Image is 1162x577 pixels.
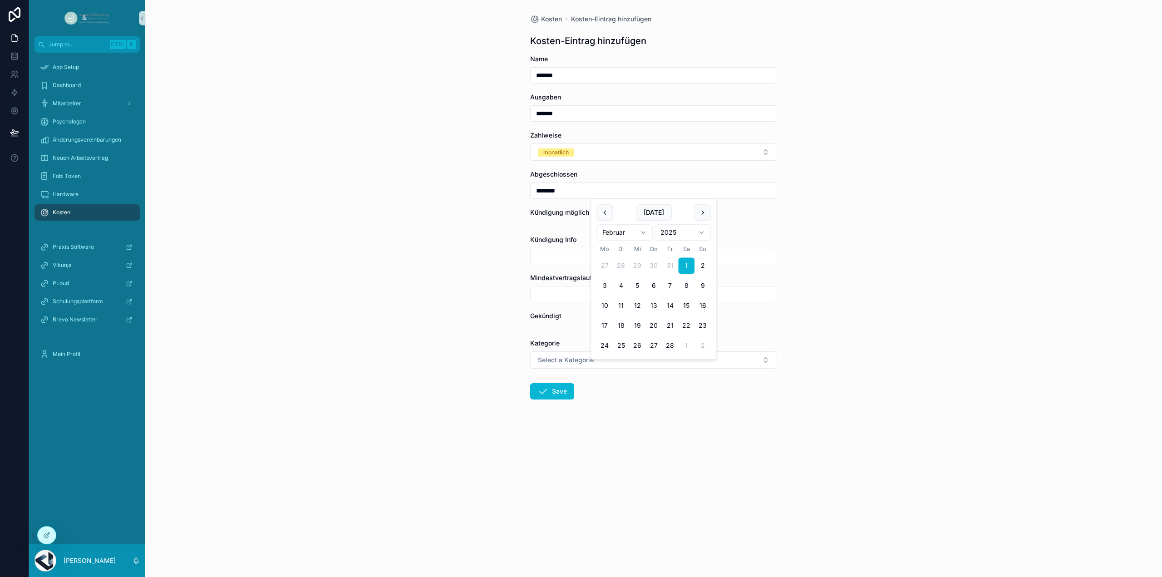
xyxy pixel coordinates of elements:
a: Mein Profil [34,346,140,362]
span: Kosten [53,209,70,216]
button: Samstag, 1. März 2025 [678,338,694,354]
button: Mittwoch, 26. Februar 2025 [629,338,645,354]
button: Samstag, 8. Februar 2025 [678,278,694,294]
button: Samstag, 22. Februar 2025 [678,318,694,334]
button: Montag, 27. Januar 2025 [596,258,613,274]
span: Mitarbeiter [53,100,81,107]
th: Sonntag [694,244,711,254]
a: Änderungsvereinbarungen [34,132,140,148]
button: Donnerstag, 30. Januar 2025 [645,258,662,274]
button: Montag, 24. Februar 2025 [596,338,613,354]
th: Samstag [678,244,694,254]
th: Mittwoch [629,244,645,254]
span: PLoud [53,280,69,287]
a: PLoud [34,275,140,291]
div: monatlich [543,148,569,157]
button: Montag, 10. Februar 2025 [596,298,613,314]
a: Dashboard [34,77,140,94]
a: Kosten-Eintrag hinzufügen [571,15,651,24]
th: Freitag [662,244,678,254]
button: Sonntag, 23. Februar 2025 [694,318,711,334]
button: Mittwoch, 29. Januar 2025 [629,258,645,274]
span: Abgeschlossen [530,170,577,178]
button: Mittwoch, 5. Februar 2025 [629,278,645,294]
span: Schulungsplattform [53,298,103,305]
p: [PERSON_NAME] [64,556,116,565]
span: Mindestvertragslaufzeit [530,274,603,281]
span: Select a Kategorie [538,355,594,365]
table: Februar 2025 [596,244,711,354]
button: Freitag, 28. Februar 2025 [662,338,678,354]
th: Dienstag [613,244,629,254]
button: Samstag, 15. Februar 2025 [678,298,694,314]
span: Brevo Newsletter [53,316,98,323]
span: K [128,41,135,48]
button: Jump to...CtrlK [34,36,140,53]
button: Freitag, 7. Februar 2025 [662,278,678,294]
button: Freitag, 21. Februar 2025 [662,318,678,334]
th: Montag [596,244,613,254]
button: Montag, 3. Februar 2025 [596,278,613,294]
button: Select Button [530,143,777,161]
span: Psychologen [53,118,86,125]
th: Donnerstag [645,244,662,254]
button: Sonntag, 2. Februar 2025 [694,258,711,274]
a: Psychologen [34,113,140,130]
span: Änderungsvereinbarungen [53,136,121,143]
span: Gekündigt [530,312,561,320]
a: Praxis Software [34,239,140,255]
button: Sonntag, 9. Februar 2025 [694,278,711,294]
span: Ausgaben [530,93,561,101]
span: Name [530,55,548,63]
span: Fobi Token [53,173,81,180]
img: App logo [63,11,111,25]
button: Freitag, 31. Januar 2025 [662,258,678,274]
div: scrollable content [29,53,145,374]
span: Mein Profil [53,350,80,358]
h1: Kosten-Eintrag hinzufügen [530,35,646,47]
span: Kündigung möglich [530,208,589,216]
button: Samstag, 1. Februar 2025, selected [678,258,694,274]
button: Freitag, 14. Februar 2025 [662,298,678,314]
span: Kündigung Info [530,236,576,243]
button: Dienstag, 4. Februar 2025 [613,278,629,294]
button: Mittwoch, 12. Februar 2025 [629,298,645,314]
a: Schulungsplattform [34,293,140,310]
a: Brevo Newsletter [34,311,140,328]
span: Ctrl [110,40,126,49]
span: Kategorie [530,339,560,347]
span: Praxis Software [53,243,94,251]
button: Dienstag, 18. Februar 2025 [613,318,629,334]
button: Donnerstag, 27. Februar 2025 [645,338,662,354]
a: Neuen Arbeitsvertrag [34,150,140,166]
span: Jump to... [49,41,106,48]
a: Kosten [34,204,140,221]
button: Dienstag, 28. Januar 2025 [613,258,629,274]
button: Donnerstag, 6. Februar 2025 [645,278,662,294]
button: Save [530,383,574,399]
a: Mitarbeiter [34,95,140,112]
a: Kosten [530,15,562,24]
span: Kosten [541,15,562,24]
span: App Setup [53,64,79,71]
button: Donnerstag, 13. Februar 2025 [645,298,662,314]
button: Dienstag, 25. Februar 2025 [613,338,629,354]
span: Zahlweise [530,131,561,139]
a: App Setup [34,59,140,75]
span: Hardware [53,191,79,198]
span: Neuen Arbeitsvertrag [53,154,108,162]
button: Dienstag, 11. Februar 2025 [613,298,629,314]
button: Montag, 17. Februar 2025 [596,318,613,334]
button: Sonntag, 2. März 2025 [694,338,711,354]
a: Fobi Token [34,168,140,184]
a: Hardware [34,186,140,202]
button: Donnerstag, 20. Februar 2025 [645,318,662,334]
button: Sonntag, 16. Februar 2025 [694,298,711,314]
button: Mittwoch, 19. Februar 2025 [629,318,645,334]
button: Select Button [530,351,777,369]
button: [DATE] [636,204,672,221]
span: Dashboard [53,82,81,89]
span: Vikunja [53,261,72,269]
a: Vikunja [34,257,140,273]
